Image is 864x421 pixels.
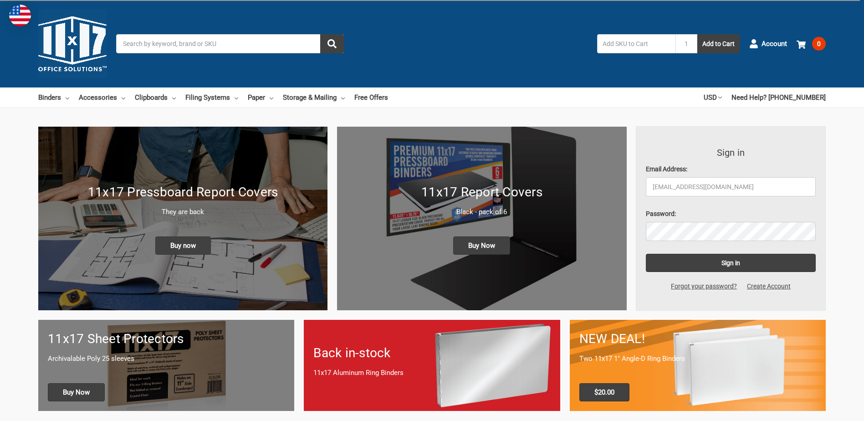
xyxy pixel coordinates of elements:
[48,183,318,202] h1: 11x17 Pressboard Report Covers
[789,396,864,421] iframe: Google Customer Reviews
[646,146,816,159] h3: Sign in
[337,127,626,310] a: 11x17 Report Covers 11x17 Report Covers Black - pack of 6 Buy Now
[48,354,285,364] p: Archivalable Poly 25 sleeves
[579,329,816,349] h1: NEW DEAL!
[9,5,31,26] img: duty and tax information for United States
[283,87,345,108] a: Storage & Mailing
[48,329,285,349] h1: 11x17 Sheet Protectors
[313,344,550,363] h1: Back in-stock
[731,87,826,108] a: Need Help? [PHONE_NUMBER]
[762,39,787,49] span: Account
[704,87,722,108] a: USD
[579,383,629,401] span: $20.00
[742,282,796,291] a: Create Account
[38,127,327,310] a: New 11x17 Pressboard Binders 11x17 Pressboard Report Covers They are back Buy now
[453,236,510,255] span: Buy Now
[116,34,344,53] input: Search by keyword, brand or SKU
[38,320,294,411] a: 11x17 sheet protectors 11x17 Sheet Protectors Archivalable Poly 25 sleeves Buy Now
[38,127,327,310] img: New 11x17 Pressboard Binders
[646,254,816,272] input: Sign in
[185,87,238,108] a: Filing Systems
[697,34,740,53] button: Add to Cart
[347,183,617,202] h1: 11x17 Report Covers
[135,87,176,108] a: Clipboards
[248,87,273,108] a: Paper
[337,127,626,310] img: 11x17 Report Covers
[304,320,560,411] a: Back in-stock 11x17 Aluminum Ring Binders
[579,354,816,364] p: Two 11x17 1" Angle-D Ring Binders
[749,32,787,56] a: Account
[38,87,69,108] a: Binders
[666,282,742,291] a: Forgot your password?
[155,236,211,255] span: Buy now
[570,320,826,411] a: 11x17 Binder 2-pack only $20.00 NEW DEAL! Two 11x17 1" Angle-D Ring Binders $20.00
[313,368,550,378] p: 11x17 Aluminum Ring Binders
[79,87,125,108] a: Accessories
[48,207,318,217] p: They are back
[347,207,617,217] p: Black - pack of 6
[646,209,816,219] label: Password:
[38,10,107,78] img: 11x17.com
[646,164,816,174] label: Email Address:
[797,32,826,56] a: 0
[812,37,826,51] span: 0
[597,34,675,53] input: Add SKU to Cart
[354,87,388,108] a: Free Offers
[48,383,105,401] span: Buy Now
